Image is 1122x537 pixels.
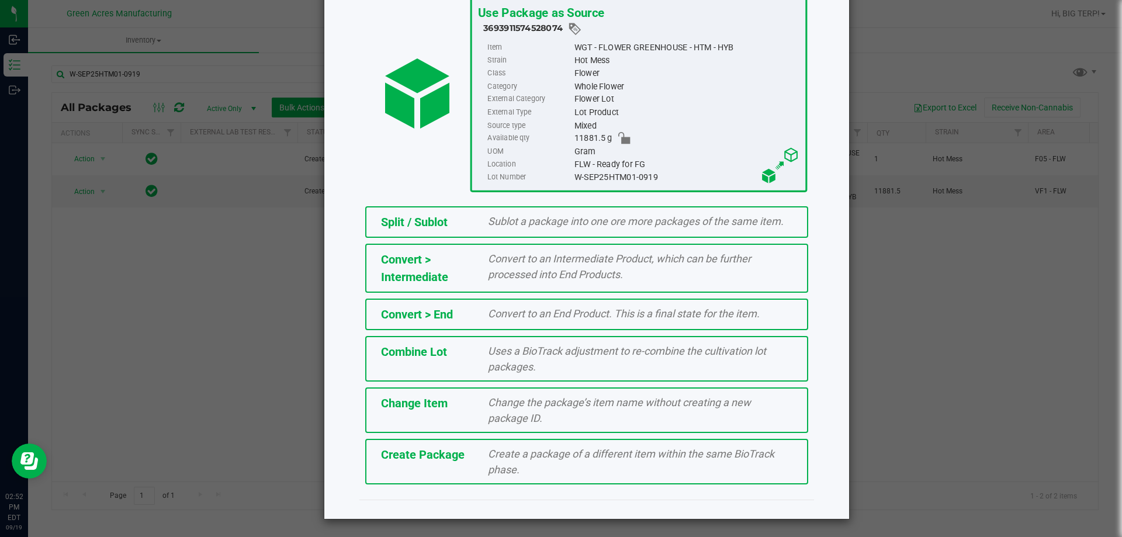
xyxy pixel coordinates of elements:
label: UOM [487,145,572,158]
iframe: Resource center [12,444,47,479]
div: WGT - FLOWER GREENHOUSE - HTM - HYB [574,41,799,54]
span: Split / Sublot [381,215,448,229]
label: External Type [487,106,572,119]
span: Convert > Intermediate [381,252,448,284]
span: Convert to an Intermediate Product, which can be further processed into End Products. [488,252,751,280]
span: Create Package [381,448,465,462]
span: Sublot a package into one ore more packages of the same item. [488,215,784,227]
div: Flower [574,67,799,80]
span: 11881.5 g [574,132,612,145]
span: Combine Lot [381,345,447,359]
span: Create a package of a different item within the same BioTrack phase. [488,448,774,476]
span: Change the package’s item name without creating a new package ID. [488,396,751,424]
span: Uses a BioTrack adjustment to re-combine the cultivation lot packages. [488,345,766,373]
div: Lot Product [574,106,799,119]
div: Mixed [574,119,799,132]
label: External Category [487,93,572,106]
div: 3693911574528074 [483,22,799,36]
span: Change Item [381,396,448,410]
label: Location [487,158,572,171]
span: Convert > End [381,307,453,321]
div: Flower Lot [574,93,799,106]
div: W-SEP25HTM01-0919 [574,171,799,183]
div: FLW - Ready for FG [574,158,799,171]
div: Gram [574,145,799,158]
label: Class [487,67,572,80]
label: Lot Number [487,171,572,183]
label: Category [487,80,572,93]
div: Hot Mess [574,54,799,67]
label: Item [487,41,572,54]
label: Source type [487,119,572,132]
span: Convert to an End Product. This is a final state for the item. [488,307,760,320]
label: Strain [487,54,572,67]
label: Available qty [487,132,572,145]
span: Use Package as Source [477,5,604,20]
div: Whole Flower [574,80,799,93]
